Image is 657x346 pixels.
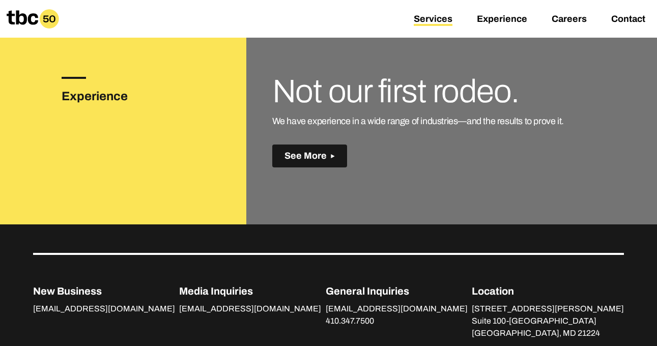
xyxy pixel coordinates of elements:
[33,283,175,299] p: New Business
[272,145,347,167] button: See More
[472,315,624,327] p: Suite 100-[GEOGRAPHIC_DATA]
[552,14,587,26] a: Careers
[326,304,468,315] a: [EMAIL_ADDRESS][DOMAIN_NAME]
[472,327,624,339] p: [GEOGRAPHIC_DATA], MD 21224
[272,77,606,106] h3: Not our first rodeo.
[472,283,624,299] p: Location
[284,151,327,161] span: See More
[272,114,606,128] p: We have experience in a wide range of industries—and the results to prove it.
[33,304,175,315] a: [EMAIL_ADDRESS][DOMAIN_NAME]
[477,14,527,26] a: Experience
[326,316,374,328] a: 410.347.7500
[179,283,321,299] p: Media Inquiries
[611,14,645,26] a: Contact
[326,283,468,299] p: General Inquiries
[62,87,159,105] h3: Experience
[414,14,452,26] a: Services
[179,304,321,315] a: [EMAIL_ADDRESS][DOMAIN_NAME]
[472,303,624,315] p: [STREET_ADDRESS][PERSON_NAME]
